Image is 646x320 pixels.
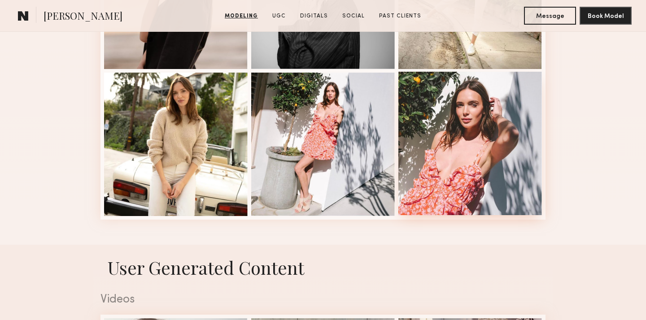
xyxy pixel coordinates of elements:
[339,12,368,20] a: Social
[297,12,332,20] a: Digitals
[93,255,553,279] h1: User Generated Content
[269,12,289,20] a: UGC
[44,9,122,25] span: [PERSON_NAME]
[524,7,576,25] button: Message
[580,12,632,19] a: Book Model
[100,294,546,306] div: Videos
[221,12,262,20] a: Modeling
[375,12,425,20] a: Past Clients
[580,7,632,25] button: Book Model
